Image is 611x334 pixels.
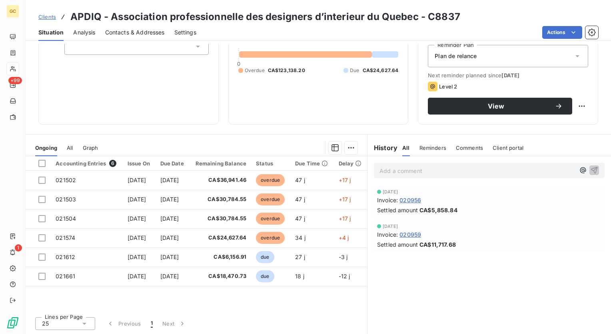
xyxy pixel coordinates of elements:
span: 18 j [295,273,304,280]
span: overdue [256,213,285,225]
span: CA$24,627.64 [363,67,399,74]
span: Contacts & Addresses [105,28,165,36]
span: Situation [38,28,64,36]
span: Clients [38,14,56,20]
button: 1 [146,315,158,332]
span: Ongoing [35,145,57,151]
span: CA$18,470.73 [194,272,246,280]
span: All [67,145,73,151]
span: +17 j [339,215,351,222]
span: 021574 [56,234,75,241]
span: CA$6,156.91 [194,253,246,261]
span: [DATE] [128,273,146,280]
span: Due [350,67,359,74]
div: Due Time [295,160,329,167]
span: [DATE] [160,273,179,280]
span: 25 [42,320,49,328]
span: Overdue [245,67,265,74]
span: 021661 [56,273,75,280]
span: [DATE] [128,234,146,241]
span: +4 j [339,234,349,241]
span: 020956 [399,196,421,204]
span: [DATE] [383,189,398,194]
span: Settled amount [377,240,418,249]
div: Due Date [160,160,185,167]
div: Status [256,160,286,167]
span: Client portal [493,145,523,151]
span: [DATE] [128,215,146,222]
span: Invoice : [377,230,398,239]
span: overdue [256,232,285,244]
span: CA$5,858.84 [419,206,457,214]
span: +17 j [339,196,351,203]
span: Graph [83,145,98,151]
span: overdue [256,174,285,186]
button: Next [158,315,191,332]
span: Settings [174,28,196,36]
div: GC [6,5,19,18]
div: Remaining Balance [194,160,246,167]
input: Add a tag [71,43,78,50]
span: 27 j [295,254,305,260]
span: 34 j [295,234,305,241]
span: Invoice : [377,196,398,204]
span: 0 [237,60,240,67]
span: 021503 [56,196,76,203]
span: [DATE] [128,177,146,183]
img: Logo LeanPay [6,316,19,329]
span: [DATE] [160,215,179,222]
span: Settled amount [377,206,418,214]
span: CA$30,784.55 [194,215,246,223]
span: CA$123,138.20 [268,67,305,74]
a: Clients [38,13,56,21]
span: 021504 [56,215,76,222]
span: Comments [456,145,483,151]
span: Next reminder planned since [428,72,588,78]
span: [DATE] [128,196,146,203]
div: Accounting Entries [56,160,118,167]
span: 6 [109,160,116,167]
span: 1 [151,320,153,328]
span: Analysis [73,28,95,36]
span: CA$24,627.64 [194,234,246,242]
span: 47 j [295,196,305,203]
span: -12 j [339,273,350,280]
span: due [256,270,274,282]
div: Issue On [128,160,151,167]
span: 021502 [56,177,76,183]
div: Delay [339,160,362,167]
span: 1 [15,244,22,252]
button: Previous [102,315,146,332]
span: [DATE] [160,254,179,260]
span: CA$30,784.55 [194,195,246,203]
span: Level 2 [439,83,457,90]
span: +99 [8,77,22,84]
span: All [402,145,409,151]
span: +17 j [339,177,351,183]
span: 47 j [295,215,305,222]
span: [DATE] [160,177,179,183]
span: due [256,251,274,263]
button: Actions [542,26,582,39]
span: Reminders [419,145,446,151]
span: Plan de relance [435,52,477,60]
iframe: Intercom live chat [584,307,603,326]
span: [DATE] [501,72,519,78]
span: [DATE] [160,234,179,241]
span: 020959 [399,230,421,239]
span: View [437,103,555,109]
span: CA$36,941.46 [194,176,246,184]
span: 021612 [56,254,75,260]
h3: APDIQ - Association professionnelle des designers d’interieur du Quebec - C8837 [70,10,460,24]
span: [DATE] [160,196,179,203]
span: overdue [256,193,285,205]
span: CA$11,717.68 [419,240,456,249]
span: 47 j [295,177,305,183]
span: -3 j [339,254,348,260]
h6: History [367,143,397,153]
span: [DATE] [128,254,146,260]
span: [DATE] [383,224,398,229]
button: View [428,98,572,115]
